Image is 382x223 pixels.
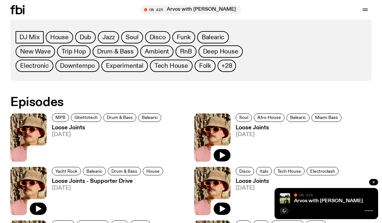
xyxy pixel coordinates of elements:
a: Ghettotech [71,113,101,122]
span: New Wave [20,48,51,55]
a: Drum & Bass [93,45,138,58]
h2: Episodes [10,97,249,108]
a: Drum & Bass [108,167,141,175]
span: Afro-House [257,115,281,120]
span: Folk [199,62,211,69]
a: Soul [121,31,143,43]
a: Balearic [197,31,229,43]
span: Disco [150,34,166,41]
a: Ambient [140,45,174,58]
span: Ghettotech [74,115,98,120]
span: Soul [239,115,248,120]
span: Yacht Rock [55,169,77,173]
a: Disco [236,167,254,175]
span: MPB [55,115,65,120]
a: Afro-House [254,113,285,122]
a: Electroclash [307,167,339,175]
a: Arvos with [PERSON_NAME] [294,198,363,204]
a: Loose Joints[DATE] [47,125,163,162]
a: Loose Joints[DATE] [230,179,341,215]
span: On Air [299,193,313,197]
a: New Wave [16,45,55,58]
a: Italo [256,167,272,175]
button: +28 [218,60,236,72]
span: Balearic [86,169,102,173]
span: Disco [239,169,251,173]
span: [DATE] [52,185,165,191]
span: [DATE] [236,132,343,137]
span: +28 [221,62,232,69]
span: [DATE] [236,185,341,191]
span: Drum & Bass [111,169,137,173]
span: Tech House [277,169,301,173]
button: On AirArvos with [PERSON_NAME] [141,5,241,14]
h3: Loose Joints [52,125,163,131]
span: [DATE] [52,132,163,137]
span: Italo [260,169,268,173]
a: MPB [52,113,69,122]
a: Jazz [98,31,119,43]
span: Trip Hop [62,48,86,55]
a: RnB [175,45,196,58]
span: Electroclash [310,169,335,173]
span: RnB [180,48,192,55]
a: Balearic [83,167,106,175]
span: Balearic [142,115,158,120]
a: Electronic [16,60,53,72]
span: Funk [177,34,191,41]
span: Balearic [202,34,224,41]
a: House [46,31,73,43]
span: Dub [80,34,91,41]
a: Miami Bass [311,113,342,122]
a: Trip Hop [57,45,90,58]
span: Soul [126,34,138,41]
a: Drum & Bass [103,113,136,122]
a: Downtempo [55,60,99,72]
span: House [146,169,160,173]
a: Balearic [138,113,161,122]
span: Tech House [154,62,188,69]
span: Deep House [203,48,238,55]
img: Tyson stands in front of a paperbark tree wearing orange sunglasses, a suede bucket hat and a pin... [10,167,47,215]
span: Electronic [20,62,49,69]
h3: Loose Joints [236,125,343,131]
img: Tyson stands in front of a paperbark tree wearing orange sunglasses, a suede bucket hat and a pin... [10,113,47,162]
a: Tech House [150,60,193,72]
span: House [50,34,69,41]
a: Experimental [101,60,148,72]
a: Yacht Rock [52,167,81,175]
a: Funk [172,31,195,43]
a: Dub [75,31,96,43]
span: Jazz [102,34,115,41]
span: Balearic [290,115,306,120]
a: Folk [195,60,216,72]
img: Tyson stands in front of a paperbark tree wearing orange sunglasses, a suede bucket hat and a pin... [194,167,230,215]
a: Balearic [286,113,309,122]
span: Downtempo [60,62,95,69]
span: DJ Mix [19,34,40,41]
a: Disco [145,31,170,43]
span: Drum & Bass [97,48,134,55]
span: Miami Bass [315,115,338,120]
h3: Loose Joints [236,179,341,184]
a: Deep House [198,45,243,58]
a: Loose Joints - Supporter Drive[DATE] [47,179,165,215]
img: Tyson stands in front of a paperbark tree wearing orange sunglasses, a suede bucket hat and a pin... [194,113,230,162]
span: Ambient [145,48,169,55]
a: DJ Mix [16,31,44,43]
img: Bri is smiling and wearing a black t-shirt. She is standing in front of a lush, green field. Ther... [280,193,290,204]
a: Tech House [274,167,305,175]
a: Soul [236,113,252,122]
a: House [143,167,163,175]
span: Drum & Bass [107,115,133,120]
a: Loose Joints[DATE] [230,125,343,162]
span: Experimental [106,62,143,69]
h3: Loose Joints - Supporter Drive [52,179,165,184]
